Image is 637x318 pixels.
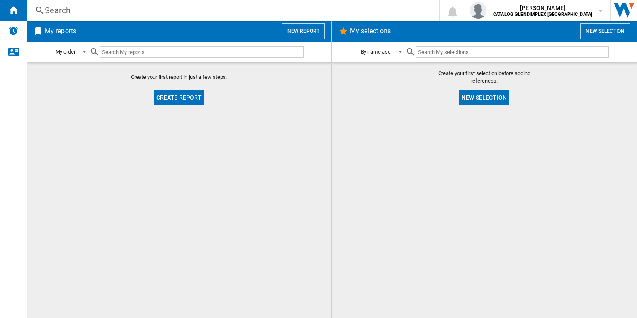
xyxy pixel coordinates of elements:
[361,49,392,55] div: By name asc.
[580,23,630,39] button: New selection
[56,49,75,55] div: My order
[459,90,509,105] button: New selection
[131,73,227,81] span: Create your first report in just a few steps.
[8,26,18,36] img: alerts-logo.svg
[470,2,486,19] img: profile.jpg
[45,5,417,16] div: Search
[416,46,608,58] input: Search My selections
[426,70,542,85] span: Create your first selection before adding references.
[154,90,204,105] button: Create report
[493,12,592,17] b: CATALOG GLENDIMPLEX [GEOGRAPHIC_DATA]
[43,23,78,39] h2: My reports
[282,23,325,39] button: New report
[493,4,592,12] span: [PERSON_NAME]
[100,46,304,58] input: Search My reports
[348,23,392,39] h2: My selections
